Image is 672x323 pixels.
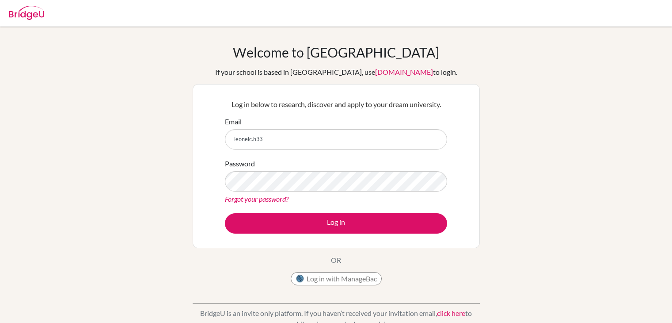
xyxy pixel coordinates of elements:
p: Log in below to research, discover and apply to your dream university. [225,99,447,110]
h1: Welcome to [GEOGRAPHIC_DATA] [233,44,439,60]
a: Forgot your password? [225,195,289,203]
img: Bridge-U [9,6,44,20]
a: [DOMAIN_NAME] [375,68,433,76]
p: OR [331,255,341,265]
label: Password [225,158,255,169]
button: Log in with ManageBac [291,272,382,285]
label: Email [225,116,242,127]
a: click here [437,309,465,317]
button: Log in [225,213,447,234]
div: If your school is based in [GEOGRAPHIC_DATA], use to login. [215,67,457,77]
